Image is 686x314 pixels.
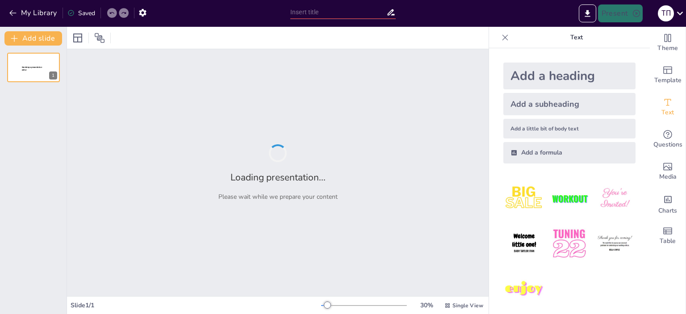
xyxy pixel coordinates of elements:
span: Charts [658,206,677,216]
div: Change the overall theme [650,27,686,59]
span: Single View [452,302,483,309]
input: Insert title [290,6,386,19]
img: 3.jpeg [594,178,636,219]
div: Add ready made slides [650,59,686,91]
p: Please wait while we prepare your content [218,193,338,201]
span: Theme [657,43,678,53]
button: My Library [7,6,61,20]
button: Т П [658,4,674,22]
span: Questions [653,140,682,150]
div: Add a subheading [503,93,636,115]
p: Text [512,27,641,48]
button: Export to PowerPoint [579,4,596,22]
button: Add slide [4,31,62,46]
div: Add a table [650,220,686,252]
div: Т П [658,5,674,21]
div: 30 % [416,301,437,310]
span: Text [661,108,674,117]
div: Get real-time input from your audience [650,123,686,155]
div: Add a heading [503,63,636,89]
div: Saved [67,9,95,17]
img: 4.jpeg [503,223,545,264]
button: Present [598,4,643,22]
div: Slide 1 / 1 [71,301,321,310]
img: 5.jpeg [548,223,590,264]
span: Table [660,236,676,246]
span: Sendsteps presentation editor [22,66,42,71]
div: Add a formula [503,142,636,163]
img: 1.jpeg [503,178,545,219]
div: 1 [49,71,57,80]
img: 2.jpeg [548,178,590,219]
div: 1 [7,53,60,82]
span: Position [94,33,105,43]
div: Add charts and graphs [650,188,686,220]
div: Add a little bit of body text [503,119,636,138]
div: Add images, graphics, shapes or video [650,155,686,188]
div: Layout [71,31,85,45]
span: Template [654,75,682,85]
h2: Loading presentation... [230,171,326,184]
img: 7.jpeg [503,268,545,310]
div: Add text boxes [650,91,686,123]
img: 6.jpeg [594,223,636,264]
span: Media [659,172,677,182]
